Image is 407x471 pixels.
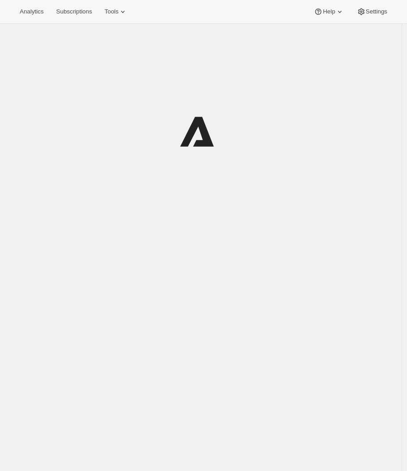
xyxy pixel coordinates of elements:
[20,8,43,15] span: Analytics
[308,5,349,18] button: Help
[351,5,393,18] button: Settings
[99,5,133,18] button: Tools
[51,5,97,18] button: Subscriptions
[323,8,335,15] span: Help
[104,8,118,15] span: Tools
[14,5,49,18] button: Analytics
[366,8,387,15] span: Settings
[56,8,92,15] span: Subscriptions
